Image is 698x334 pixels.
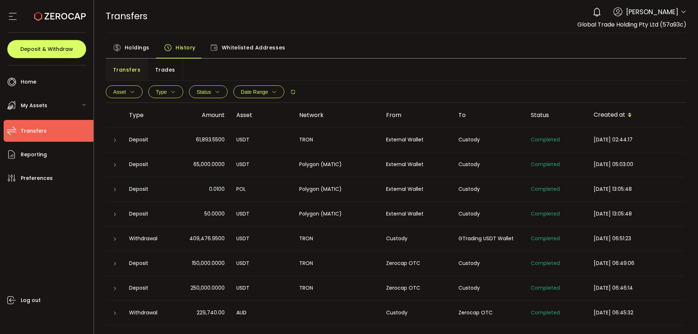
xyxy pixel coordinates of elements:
[222,40,285,55] span: Whitelisted Addresses
[293,111,380,119] div: Network
[613,255,698,334] div: 聊天小组件
[453,259,525,267] div: Custody
[293,185,380,193] div: Polygon (MATIC)
[123,136,173,144] div: Deposit
[577,20,686,29] span: Global Trade Holding Pty Ltd (57a93c)
[189,85,228,98] button: Status
[594,235,631,242] span: [DATE] 06:51:23
[531,235,560,242] span: Completed
[123,185,173,193] div: Deposit
[453,210,525,218] div: Custody
[594,161,633,168] span: [DATE] 05:03:00
[148,85,183,98] button: Type
[204,210,225,218] span: 50.0000
[380,136,453,144] div: External Wallet
[588,109,685,121] div: Created at
[197,309,225,317] span: 229,740.00
[531,259,560,267] span: Completed
[155,63,175,77] span: Trades
[380,160,453,169] div: External Wallet
[453,234,525,243] div: GTrading USDT Wallet
[531,309,560,316] span: Completed
[21,295,41,306] span: Log out
[230,136,293,144] div: USDT
[21,100,47,111] span: My Assets
[123,284,173,292] div: Deposit
[293,136,380,144] div: TRON
[106,85,143,98] button: Asset
[293,210,380,218] div: Polygon (MATIC)
[453,309,525,317] div: Zerocap OTC
[453,284,525,292] div: Custody
[123,309,173,317] div: Withdrawal
[230,160,293,169] div: USDT
[380,185,453,193] div: External Wallet
[531,284,560,291] span: Completed
[626,7,678,17] span: [PERSON_NAME]
[531,161,560,168] span: Completed
[156,89,167,95] span: Type
[233,85,285,98] button: Date Range
[453,160,525,169] div: Custody
[380,234,453,243] div: Custody
[230,111,293,119] div: Asset
[21,149,47,160] span: Reporting
[106,10,148,23] span: Transfers
[197,89,211,95] span: Status
[594,309,633,316] span: [DATE] 06:45:32
[380,210,453,218] div: External Wallet
[21,77,36,87] span: Home
[230,185,293,193] div: POL
[380,259,453,267] div: Zerocap OTC
[380,284,453,292] div: Zerocap OTC
[230,259,293,267] div: USDT
[293,160,380,169] div: Polygon (MATIC)
[123,210,173,218] div: Deposit
[531,185,560,193] span: Completed
[380,309,453,317] div: Custody
[192,259,225,267] span: 150,000.0000
[7,40,86,58] button: Deposit & Withdraw
[613,255,698,334] iframe: Chat Widget
[525,111,588,119] div: Status
[123,160,173,169] div: Deposit
[21,126,47,136] span: Transfers
[20,47,73,52] span: Deposit & Withdraw
[594,259,634,267] span: [DATE] 06:49:06
[531,210,560,217] span: Completed
[594,185,632,193] span: [DATE] 13:05:48
[594,210,632,217] span: [DATE] 13:05:48
[176,40,196,55] span: History
[453,185,525,193] div: Custody
[531,136,560,143] span: Completed
[113,63,141,77] span: Transfers
[173,111,230,119] div: Amount
[189,234,225,243] span: 409,476.9500
[190,284,225,292] span: 250,000.0000
[209,185,225,193] span: 0.0100
[230,234,293,243] div: USDT
[453,111,525,119] div: To
[230,284,293,292] div: USDT
[230,210,293,218] div: USDT
[193,160,225,169] span: 65,000.0000
[125,40,149,55] span: Holdings
[453,136,525,144] div: Custody
[123,259,173,267] div: Deposit
[594,284,633,291] span: [DATE] 06:46:14
[594,136,633,143] span: [DATE] 02:44:17
[230,309,293,317] div: AUD
[293,259,380,267] div: TRON
[113,89,126,95] span: Asset
[293,284,380,292] div: TRON
[380,111,453,119] div: From
[196,136,225,144] span: 61,893.5500
[123,111,173,119] div: Type
[293,234,380,243] div: TRON
[241,89,268,95] span: Date Range
[21,173,53,184] span: Preferences
[123,234,173,243] div: Withdrawal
